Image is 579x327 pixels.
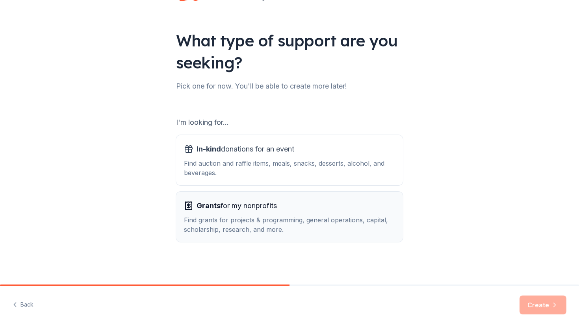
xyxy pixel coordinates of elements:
[184,215,395,234] div: Find grants for projects & programming, general operations, capital, scholarship, research, and m...
[176,30,403,74] div: What type of support are you seeking?
[197,143,294,155] span: donations for an event
[176,192,403,242] button: Grantsfor my nonprofitsFind grants for projects & programming, general operations, capital, schol...
[197,145,221,153] span: In-kind
[176,135,403,185] button: In-kinddonations for an eventFind auction and raffle items, meals, snacks, desserts, alcohol, and...
[197,200,277,212] span: for my nonprofits
[176,80,403,92] div: Pick one for now. You'll be able to create more later!
[176,116,403,129] div: I'm looking for...
[13,297,33,313] button: Back
[197,201,221,210] span: Grants
[184,159,395,177] div: Find auction and raffle items, meals, snacks, desserts, alcohol, and beverages.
